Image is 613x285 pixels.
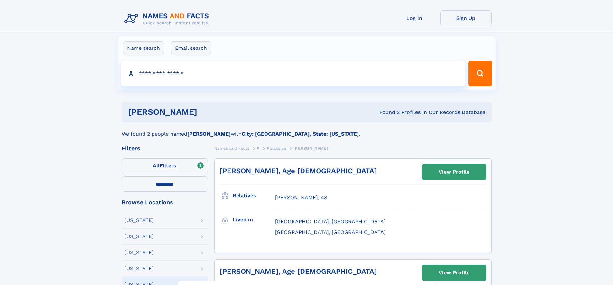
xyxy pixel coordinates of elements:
h3: Lived in [233,214,275,225]
div: [US_STATE] [125,218,154,223]
span: [PERSON_NAME] [293,146,328,151]
div: Browse Locations [122,200,208,205]
label: Email search [171,41,211,55]
a: P [257,144,260,152]
div: [US_STATE] [125,250,154,255]
span: Palassian [267,146,286,151]
div: View Profile [439,165,469,179]
b: [PERSON_NAME] [187,131,231,137]
a: Palassian [267,144,286,152]
a: View Profile [422,265,486,281]
span: [GEOGRAPHIC_DATA], [GEOGRAPHIC_DATA] [275,218,385,225]
button: Search Button [468,61,492,86]
a: [PERSON_NAME], Age [DEMOGRAPHIC_DATA] [220,267,377,275]
a: Log In [389,10,440,26]
a: [PERSON_NAME], Age [DEMOGRAPHIC_DATA] [220,167,377,175]
div: Found 2 Profiles In Our Records Database [288,109,485,116]
label: Filters [122,158,208,174]
div: Filters [122,146,208,151]
a: Names and Facts [214,144,250,152]
span: P [257,146,260,151]
b: City: [GEOGRAPHIC_DATA], State: [US_STATE] [242,131,359,137]
span: All [153,163,160,169]
a: [PERSON_NAME], 48 [275,194,327,201]
div: We found 2 people named with . [122,122,492,138]
img: Logo Names and Facts [122,10,214,28]
a: Sign Up [440,10,492,26]
a: View Profile [422,164,486,180]
h3: Relatives [233,190,275,201]
input: search input [121,61,466,86]
div: View Profile [439,265,469,280]
div: [US_STATE] [125,266,154,271]
label: Name search [123,41,164,55]
span: [GEOGRAPHIC_DATA], [GEOGRAPHIC_DATA] [275,229,385,235]
div: [US_STATE] [125,234,154,239]
h1: [PERSON_NAME] [128,108,288,116]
